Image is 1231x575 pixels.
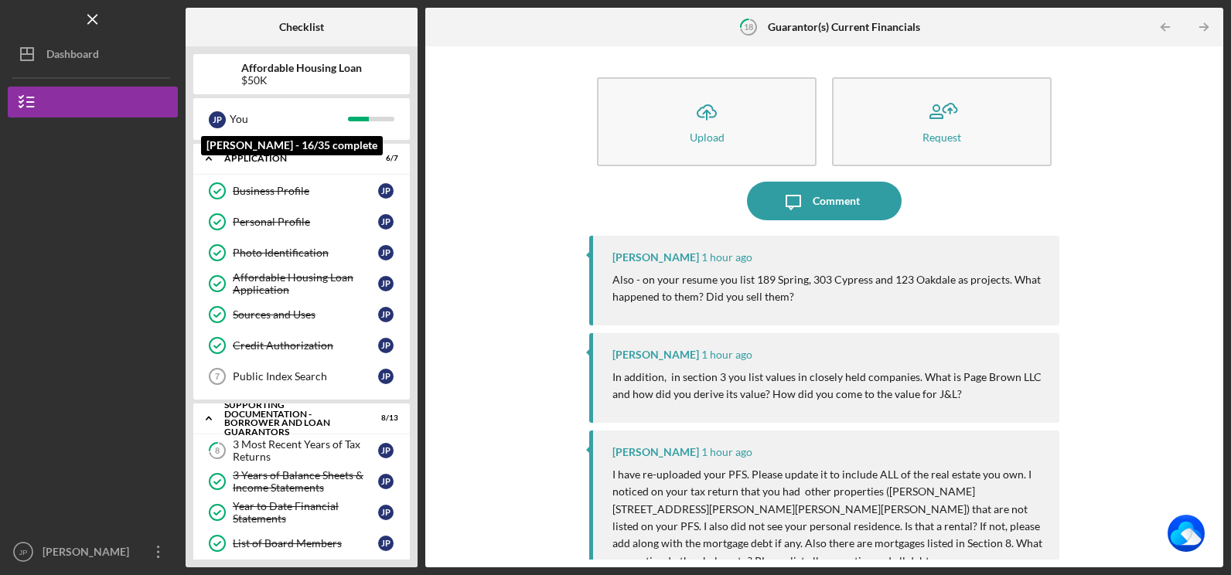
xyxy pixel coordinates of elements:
[201,237,402,268] a: Photo IdentificationJP
[46,39,99,73] div: Dashboard
[241,74,362,87] div: $50K
[768,21,920,33] b: Guarantor(s) Current Financials
[378,505,394,520] div: J P
[701,446,752,458] time: 2025-09-04 14:58
[233,339,378,352] div: Credit Authorization
[612,369,1043,403] p: In addition, in section 3 you list values in closely held companies. What is Page Brown LLC and h...
[378,276,394,291] div: J P
[201,435,402,466] a: 83 Most Recent Years of Tax ReturnsJP
[201,361,402,392] a: 7Public Index SearchJP
[215,372,220,381] tspan: 7
[612,251,699,264] div: [PERSON_NAME]
[378,307,394,322] div: J P
[743,22,752,32] tspan: 18
[378,443,394,458] div: J P
[690,131,725,143] div: Upload
[378,183,394,199] div: J P
[233,370,378,383] div: Public Index Search
[378,536,394,551] div: J P
[378,474,394,489] div: J P
[201,206,402,237] a: Personal ProfileJP
[201,330,402,361] a: Credit AuthorizationJP
[612,466,1043,570] p: I have re-uploaded your PFS. Please update it to include ALL of the real estate you own. I notice...
[201,497,402,528] a: Year to Date Financial StatementsJP
[230,106,348,132] div: You
[378,245,394,260] div: J P
[233,271,378,296] div: Affordable Housing Loan Application
[597,77,817,166] button: Upload
[378,369,394,384] div: J P
[747,182,902,220] button: Comment
[701,349,752,361] time: 2025-09-04 15:00
[370,413,398,423] div: 8 / 13
[279,21,324,33] b: Checklist
[378,214,394,230] div: J P
[224,400,360,436] div: Supporting Documentation - Borrower and Loan Guarantors
[233,308,378,321] div: Sources and Uses
[209,111,226,128] div: J P
[8,536,178,567] button: JP[PERSON_NAME]
[201,268,402,299] a: Affordable Housing Loan ApplicationJP
[233,500,378,525] div: Year to Date Financial Statements
[370,154,398,163] div: 6 / 7
[701,251,752,264] time: 2025-09-04 15:16
[201,175,402,206] a: Business ProfileJP
[922,131,961,143] div: Request
[224,154,360,163] div: Application
[233,438,378,463] div: 3 Most Recent Years of Tax Returns
[612,271,1043,306] p: Also - on your resume you list 189 Spring, 303 Cypress and 123 Oakdale as projects. What happened...
[612,349,699,361] div: [PERSON_NAME]
[39,536,139,571] div: [PERSON_NAME]
[832,77,1052,166] button: Request
[201,466,402,497] a: 3 Years of Balance Sheets & Income StatementsJP
[233,469,378,494] div: 3 Years of Balance Sheets & Income Statements
[19,548,27,556] text: JP
[813,182,860,220] div: Comment
[201,528,402,559] a: List of Board MembersJP
[233,216,378,228] div: Personal Profile
[215,446,220,456] tspan: 8
[378,338,394,353] div: J P
[241,62,362,74] b: Affordable Housing Loan
[201,299,402,330] a: Sources and UsesJP
[233,537,378,549] div: List of Board Members
[233,247,378,259] div: Photo Identification
[233,185,378,197] div: Business Profile
[8,39,178,70] button: Dashboard
[612,446,699,458] div: [PERSON_NAME]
